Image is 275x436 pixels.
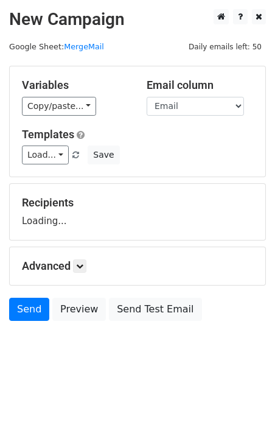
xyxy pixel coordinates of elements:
[9,9,266,30] h2: New Campaign
[22,196,253,228] div: Loading...
[109,298,201,321] a: Send Test Email
[88,146,119,164] button: Save
[9,42,104,51] small: Google Sheet:
[184,40,266,54] span: Daily emails left: 50
[52,298,106,321] a: Preview
[184,42,266,51] a: Daily emails left: 50
[22,128,74,141] a: Templates
[22,97,96,116] a: Copy/paste...
[22,146,69,164] a: Load...
[64,42,104,51] a: MergeMail
[9,298,49,321] a: Send
[147,79,253,92] h5: Email column
[22,79,128,92] h5: Variables
[22,196,253,209] h5: Recipients
[22,259,253,273] h5: Advanced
